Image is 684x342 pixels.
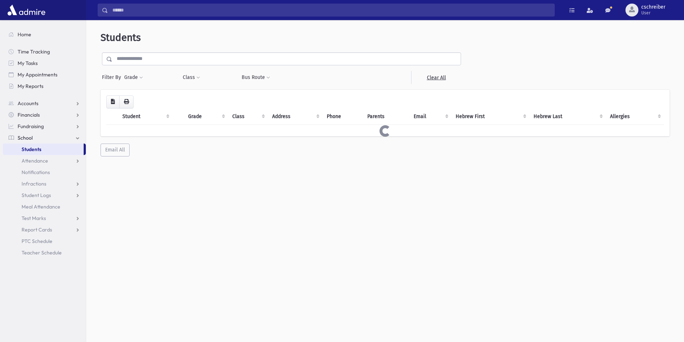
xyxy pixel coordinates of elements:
th: Address [268,108,322,125]
span: Accounts [18,100,38,107]
span: My Reports [18,83,43,89]
span: Students [101,32,141,43]
span: My Tasks [18,60,38,66]
span: Home [18,31,31,38]
button: Email All [101,144,130,156]
span: Students [22,146,41,153]
a: School [3,132,86,144]
button: Grade [124,71,143,84]
a: Time Tracking [3,46,86,57]
a: Attendance [3,155,86,167]
span: Student Logs [22,192,51,198]
th: Email [409,108,451,125]
button: CSV [106,95,120,108]
button: Bus Route [241,71,270,84]
a: Report Cards [3,224,86,235]
a: Students [3,144,84,155]
span: PTC Schedule [22,238,52,244]
span: School [18,135,33,141]
a: Home [3,29,86,40]
span: Time Tracking [18,48,50,55]
a: Fundraising [3,121,86,132]
span: Attendance [22,158,48,164]
th: Student [118,108,172,125]
th: Hebrew Last [529,108,606,125]
input: Search [108,4,554,17]
span: User [641,10,665,16]
span: Teacher Schedule [22,249,62,256]
th: Parents [363,108,409,125]
a: My Tasks [3,57,86,69]
a: Financials [3,109,86,121]
th: Grade [184,108,228,125]
button: Print [119,95,134,108]
a: Infractions [3,178,86,189]
span: Report Cards [22,226,52,233]
span: Test Marks [22,215,46,221]
th: Hebrew First [451,108,529,125]
th: Class [228,108,268,125]
span: Notifications [22,169,50,175]
a: Student Logs [3,189,86,201]
span: My Appointments [18,71,57,78]
a: Teacher Schedule [3,247,86,258]
a: Notifications [3,167,86,178]
span: Fundraising [18,123,44,130]
a: My Appointments [3,69,86,80]
img: AdmirePro [6,3,47,17]
a: Meal Attendance [3,201,86,212]
th: Allergies [606,108,664,125]
a: PTC Schedule [3,235,86,247]
a: Test Marks [3,212,86,224]
span: cschreiber [641,4,665,10]
th: Phone [322,108,363,125]
span: Filter By [102,74,124,81]
a: Clear All [411,71,461,84]
span: Meal Attendance [22,203,60,210]
a: Accounts [3,98,86,109]
span: Financials [18,112,40,118]
a: My Reports [3,80,86,92]
button: Class [182,71,200,84]
span: Infractions [22,181,46,187]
